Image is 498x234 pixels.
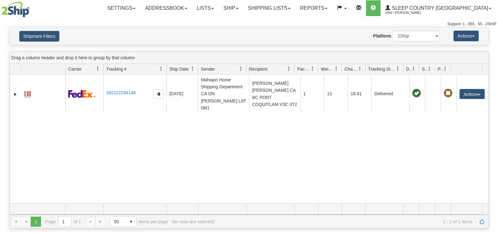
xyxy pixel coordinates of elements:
[393,63,403,74] a: Tracking Status filter column settings
[249,74,300,113] td: [PERSON_NAME] [PERSON_NAME] CA BC PORT COQUITLAM V3C 0T2
[2,2,29,17] img: logo2044.jpg
[166,74,198,113] td: [DATE]
[284,63,294,74] a: Recipient filter column settings
[187,63,198,74] a: Ship Date filter column settings
[297,66,310,72] span: Packages
[192,0,219,16] a: Lists
[10,52,488,64] div: grid grouping header
[321,66,334,72] span: Weight
[355,63,365,74] a: Charge filter column settings
[295,0,332,16] a: Reports
[218,219,472,224] span: 1 - 1 of 1 items
[422,66,427,72] span: Shipment Issues
[198,74,249,113] td: Mahajan Home Shipping Department CA ON [PERSON_NAME] L9T 0M1
[390,5,488,11] span: Sleep Country [GEOGRAPHIC_DATA]
[114,219,122,225] span: 50
[93,63,103,74] a: Carrier filter column settings
[106,66,127,72] span: Tracking #
[348,74,371,113] td: 19.41
[110,216,168,227] span: items per page
[371,74,409,113] td: Delivered
[45,216,81,227] span: Page of 1
[19,31,59,42] button: Shipment Filters
[412,89,421,98] span: On time
[477,217,487,227] a: Refresh
[243,0,295,16] a: Shipping lists
[385,10,433,16] span: 2044 / [PERSON_NAME]
[68,90,96,98] img: 2 - FedEx Express®
[201,66,215,72] span: Sender
[172,219,214,224] div: No rows are selected
[307,63,318,74] a: Packages filter column settings
[68,66,82,72] span: Carrier
[483,85,497,149] iframe: chat widget
[58,217,71,227] input: Page 1
[126,217,136,227] span: select
[345,66,358,72] span: Charge
[153,89,164,99] button: Copy to clipboard
[300,74,324,113] td: 1
[156,63,166,74] a: Tracking # filter column settings
[140,0,192,16] a: Addressbook
[453,31,479,41] button: Actions
[31,217,41,227] span: Page 1
[406,66,411,72] span: Delivery Status
[24,88,31,98] a: Label
[12,91,19,97] a: Expand
[324,74,348,113] td: 13
[219,0,243,16] a: Ship
[169,66,189,72] span: Ship Date
[381,0,496,16] a: Sleep Country [GEOGRAPHIC_DATA] 2044 / [PERSON_NAME]
[444,89,453,98] span: Pickup Not Assigned
[424,63,435,74] a: Shipment Issues filter column settings
[459,89,485,99] button: Actions
[249,66,267,72] span: Recipient
[106,90,135,95] a: 392322294148
[408,63,419,74] a: Delivery Status filter column settings
[373,33,391,39] label: Platform
[110,216,136,227] span: Page sizes drop down
[102,0,140,16] a: Settings
[2,21,496,27] div: Support: 1 - 855 - 55 - 2SHIP
[236,63,246,74] a: Sender filter column settings
[438,66,443,72] span: Pickup Status
[440,63,451,74] a: Pickup Status filter column settings
[368,66,396,72] span: Tracking Status
[331,63,342,74] a: Weight filter column settings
